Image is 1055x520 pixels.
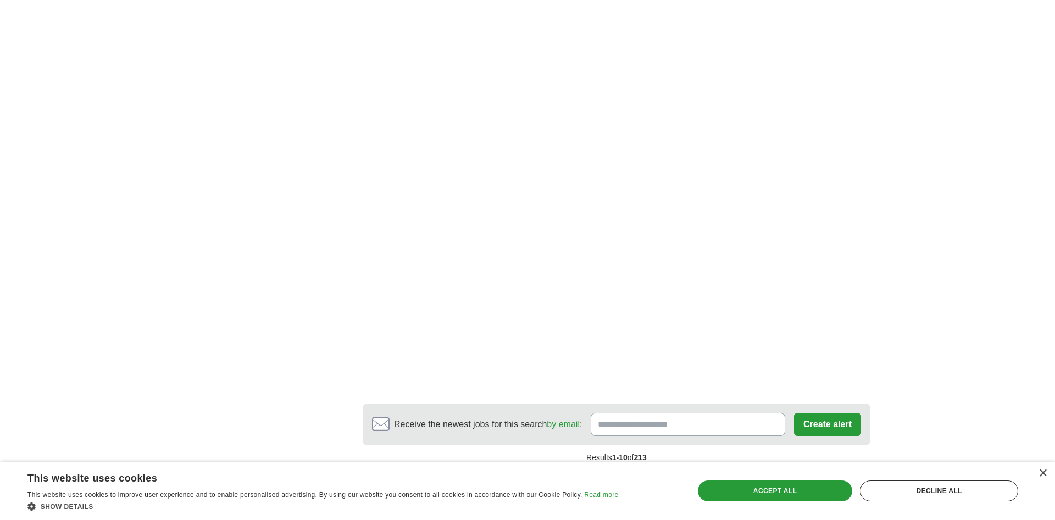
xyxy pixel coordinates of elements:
div: Show details [27,501,618,512]
span: This website uses cookies to improve user experience and to enable personalised advertising. By u... [27,491,582,499]
span: 213 [634,453,647,462]
a: Read more, opens a new window [584,491,618,499]
span: 1-10 [612,453,628,462]
div: Close [1039,469,1047,478]
a: by email [547,420,580,429]
button: Create alert [794,413,861,436]
div: This website uses cookies [27,468,591,485]
span: Receive the newest jobs for this search : [394,418,582,431]
div: Accept all [698,480,853,501]
span: Show details [41,503,93,511]
div: Decline all [860,480,1018,501]
div: Results of [363,445,870,470]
